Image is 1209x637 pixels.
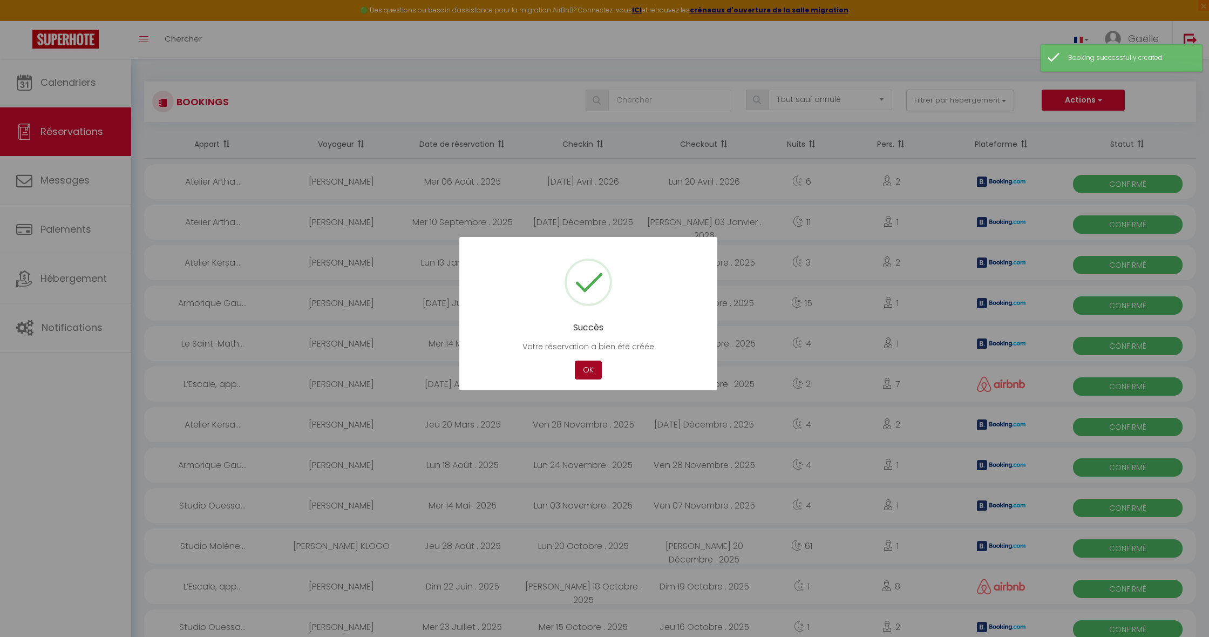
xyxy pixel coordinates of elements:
[476,322,701,333] h2: Succès
[575,361,602,380] button: OK
[1068,53,1191,63] div: Booking successfully created
[1163,588,1201,629] iframe: Chat
[476,341,701,353] p: Votre réservation a bien été créée
[9,4,41,37] button: Ouvrir le widget de chat LiveChat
